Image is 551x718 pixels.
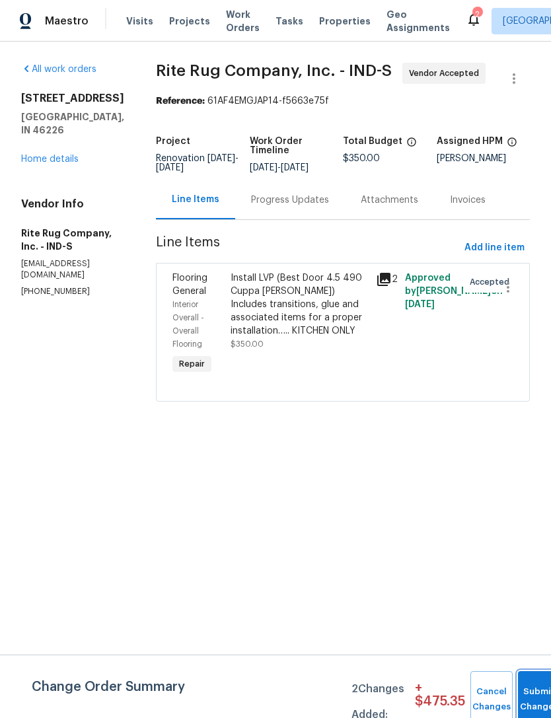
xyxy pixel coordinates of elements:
div: 61AF4EMGJAP14-f5663e75f [156,94,530,108]
span: Flooring General [172,273,207,296]
span: [DATE] [156,163,184,172]
div: Install LVP (Best Door 4.5 490 Cuppa [PERSON_NAME]) Includes transitions, glue and associated ite... [231,271,368,338]
span: - [156,154,239,172]
div: 2 [376,271,397,287]
h5: Work Order Timeline [250,137,344,155]
span: Properties [319,15,371,28]
h2: [STREET_ADDRESS] [21,92,124,105]
span: The total cost of line items that have been proposed by Opendoor. This sum includes line items th... [406,137,417,154]
div: Progress Updates [251,194,329,207]
h5: Total Budget [343,137,402,146]
span: Rite Rug Company, Inc. - IND-S [156,63,392,79]
span: Approved by [PERSON_NAME] on [405,273,503,309]
h4: Vendor Info [21,197,124,211]
span: Projects [169,15,210,28]
p: [PHONE_NUMBER] [21,286,124,297]
div: Line Items [172,193,219,206]
span: Vendor Accepted [409,67,484,80]
span: [DATE] [207,154,235,163]
span: $350.00 [343,154,380,163]
span: Work Orders [226,8,260,34]
span: Geo Assignments [386,8,450,34]
span: Maestro [45,15,89,28]
p: [EMAIL_ADDRESS][DOMAIN_NAME] [21,258,124,281]
span: The hpm assigned to this work order. [507,137,517,154]
h5: Project [156,137,190,146]
div: 2 [472,8,482,21]
span: Tasks [275,17,303,26]
span: [DATE] [250,163,277,172]
a: Home details [21,155,79,164]
div: [PERSON_NAME] [437,154,531,163]
b: Reference: [156,96,205,106]
span: Renovation [156,154,239,172]
h5: Rite Rug Company, Inc. - IND-S [21,227,124,253]
span: Add line item [464,240,525,256]
span: Repair [174,357,210,371]
span: Accepted [470,275,515,289]
div: Attachments [361,194,418,207]
span: [DATE] [281,163,309,172]
div: Invoices [450,194,486,207]
h5: Assigned HPM [437,137,503,146]
span: - [250,163,309,172]
span: [DATE] [405,300,435,309]
h5: [GEOGRAPHIC_DATA], IN 46226 [21,110,124,137]
a: All work orders [21,65,96,74]
span: Visits [126,15,153,28]
span: Interior Overall - Overall Flooring [172,301,204,348]
button: Add line item [459,236,530,260]
span: Line Items [156,236,459,260]
span: $350.00 [231,340,264,348]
